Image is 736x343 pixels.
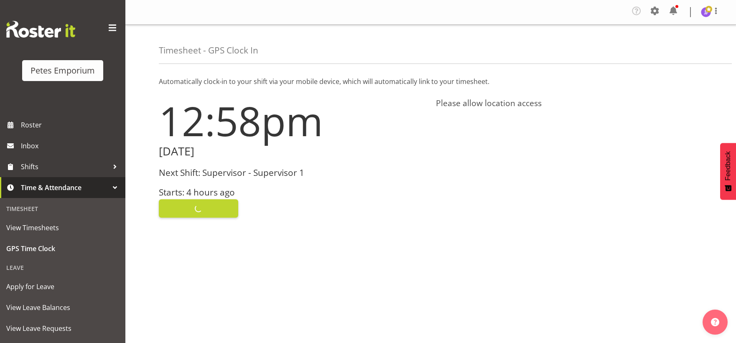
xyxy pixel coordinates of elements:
[21,119,121,131] span: Roster
[6,242,119,255] span: GPS Time Clock
[6,301,119,314] span: View Leave Balances
[6,322,119,335] span: View Leave Requests
[21,181,109,194] span: Time & Attendance
[21,140,121,152] span: Inbox
[31,64,95,77] div: Petes Emporium
[2,217,123,238] a: View Timesheets
[724,151,732,180] span: Feedback
[2,276,123,297] a: Apply for Leave
[2,297,123,318] a: View Leave Balances
[711,318,719,326] img: help-xxl-2.png
[159,98,426,143] h1: 12:58pm
[159,46,258,55] h4: Timesheet - GPS Clock In
[6,280,119,293] span: Apply for Leave
[2,238,123,259] a: GPS Time Clock
[436,98,703,108] h4: Please allow location access
[21,160,109,173] span: Shifts
[701,7,711,17] img: janelle-jonkers702.jpg
[2,259,123,276] div: Leave
[159,188,426,197] h3: Starts: 4 hours ago
[159,76,703,86] p: Automatically clock-in to your shift via your mobile device, which will automatically link to you...
[6,221,119,234] span: View Timesheets
[6,21,75,38] img: Rosterit website logo
[2,318,123,339] a: View Leave Requests
[720,143,736,200] button: Feedback - Show survey
[159,145,426,158] h2: [DATE]
[159,168,426,178] h3: Next Shift: Supervisor - Supervisor 1
[2,200,123,217] div: Timesheet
